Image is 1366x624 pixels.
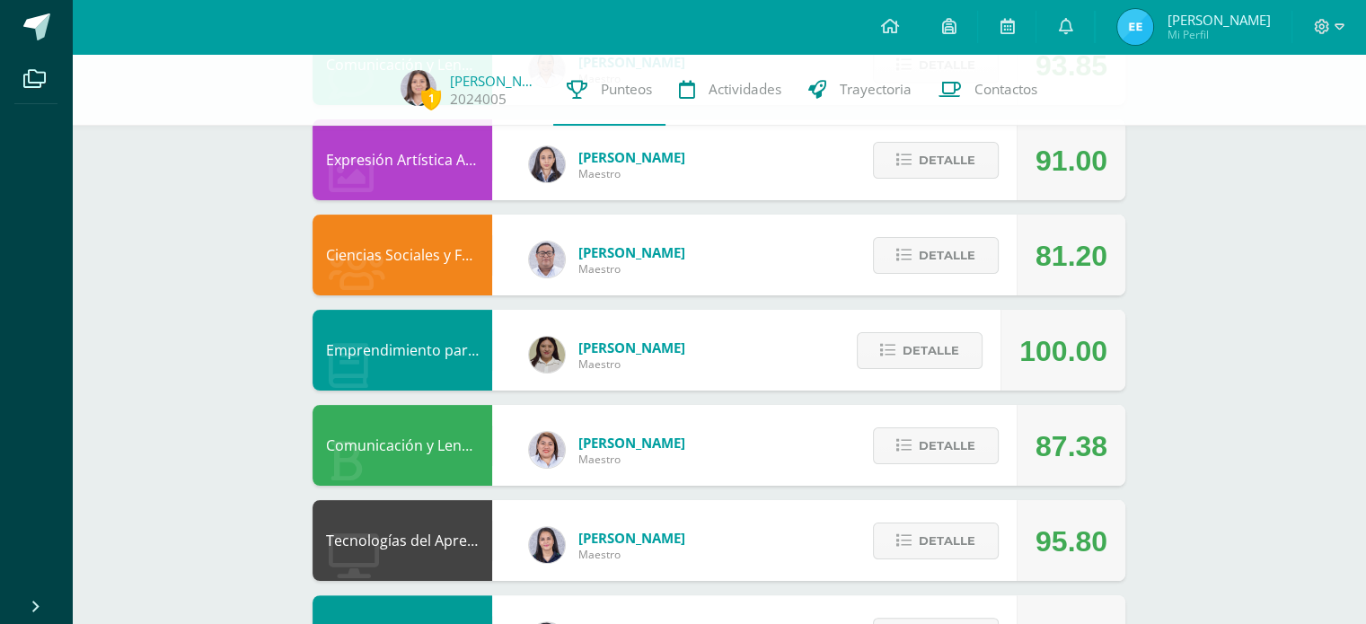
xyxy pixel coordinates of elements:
span: Punteos [601,80,652,99]
span: Detalle [919,144,975,177]
img: 7b13906345788fecd41e6b3029541beb.png [529,337,565,373]
div: Expresión Artística ARTES PLÁSTICAS [313,119,492,200]
a: Actividades [665,54,795,126]
img: 35694fb3d471466e11a043d39e0d13e5.png [529,146,565,182]
img: 5778bd7e28cf89dedf9ffa8080fc1cd8.png [529,242,565,277]
button: Detalle [873,142,999,179]
span: [PERSON_NAME] [578,434,685,452]
span: Detalle [919,239,975,272]
span: [PERSON_NAME] [578,338,685,356]
button: Detalle [873,427,999,464]
div: 81.20 [1036,215,1107,296]
span: Detalle [919,524,975,558]
span: Mi Perfil [1167,27,1270,42]
button: Detalle [873,523,999,559]
img: cd536c4fce2dba6644e2e245d60057c8.png [1117,9,1153,45]
span: 1 [421,87,441,110]
button: Detalle [873,237,999,274]
div: Emprendimiento para la Productividad [313,310,492,391]
span: [PERSON_NAME] [578,243,685,261]
span: [PERSON_NAME] [578,529,685,547]
span: Maestro [578,261,685,277]
a: 2024005 [450,90,507,109]
div: Comunicación y Lenguaje, Idioma Español [313,405,492,486]
a: Punteos [553,54,665,126]
div: Ciencias Sociales y Formación Ciudadana [313,215,492,295]
span: Contactos [974,80,1037,99]
span: Maestro [578,547,685,562]
div: 91.00 [1036,120,1107,201]
div: 87.38 [1036,406,1107,487]
img: dbcf09110664cdb6f63fe058abfafc14.png [529,527,565,563]
a: [PERSON_NAME] [450,72,540,90]
span: Maestro [578,356,685,372]
span: [PERSON_NAME] [578,148,685,166]
span: Detalle [919,429,975,462]
span: [PERSON_NAME] [1167,11,1270,29]
span: Maestro [578,452,685,467]
span: Actividades [709,80,781,99]
span: Maestro [578,166,685,181]
a: Trayectoria [795,54,925,126]
span: Trayectoria [840,80,912,99]
div: Tecnologías del Aprendizaje y la Comunicación: Computación [313,500,492,581]
button: Detalle [857,332,983,369]
span: Detalle [903,334,959,367]
div: 100.00 [1019,311,1107,391]
img: 6371a2508f7f8a93ce3641b9ff054779.png [401,70,436,106]
div: 95.80 [1036,501,1107,582]
a: Contactos [925,54,1051,126]
img: a4e180d3c88e615cdf9cba2a7be06673.png [529,432,565,468]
